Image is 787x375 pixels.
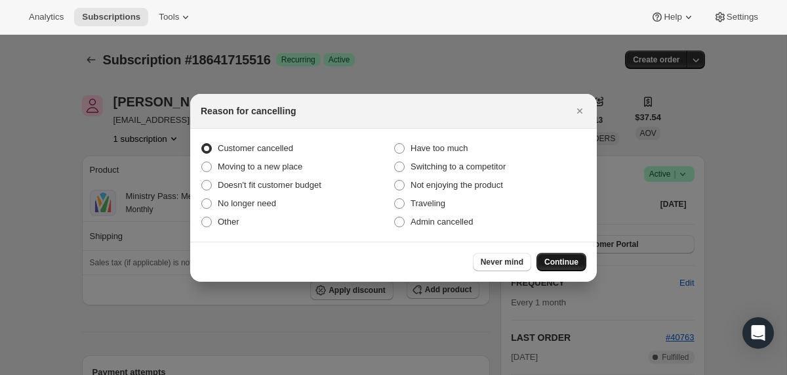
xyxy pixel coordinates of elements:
[411,143,468,153] span: Have too much
[201,104,296,118] h2: Reason for cancelling
[159,12,179,22] span: Tools
[411,180,503,190] span: Not enjoying the product
[218,162,302,171] span: Moving to a new place
[218,180,321,190] span: Doesn't fit customer budget
[151,8,200,26] button: Tools
[21,8,71,26] button: Analytics
[411,162,506,171] span: Switching to a competitor
[74,8,148,26] button: Subscriptions
[706,8,766,26] button: Settings
[411,217,473,227] span: Admin cancelled
[481,257,523,267] span: Never mind
[727,12,758,22] span: Settings
[643,8,702,26] button: Help
[571,102,589,120] button: Close
[536,253,586,271] button: Continue
[218,198,276,208] span: No longer need
[473,253,531,271] button: Never mind
[411,198,445,208] span: Traveling
[664,12,681,22] span: Help
[218,143,293,153] span: Customer cancelled
[218,217,239,227] span: Other
[82,12,140,22] span: Subscriptions
[29,12,64,22] span: Analytics
[544,257,578,267] span: Continue
[742,317,774,349] div: Open Intercom Messenger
